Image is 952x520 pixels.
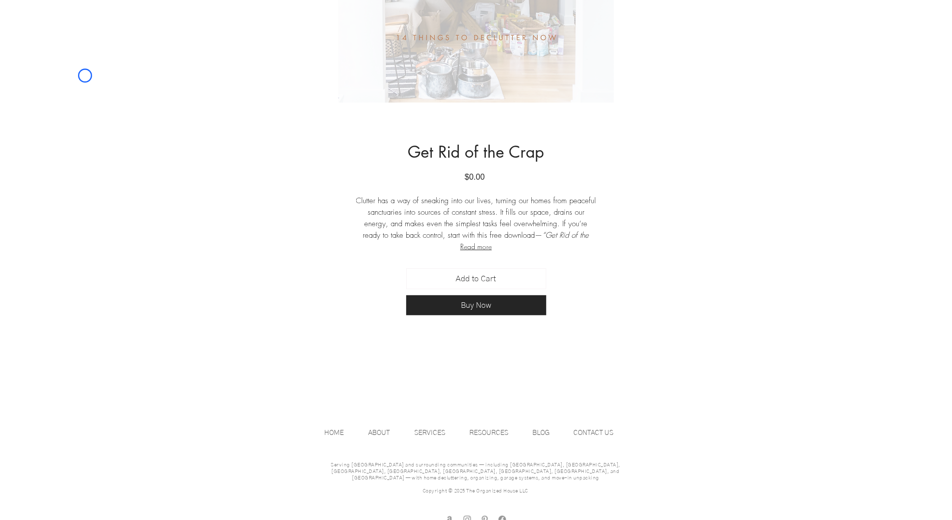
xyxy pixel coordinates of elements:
[461,300,491,310] span: Buy Now
[569,425,633,440] a: CONTACT US
[456,273,496,285] span: Add to Cart
[320,425,633,440] nav: Site
[241,143,711,162] h1: Get Rid of the Crap
[422,230,589,252] em: “Get Rid of the Crap: 14 Items to Declutter Now.”
[410,425,451,440] p: SERVICES
[423,488,528,493] span: Copyright © 2025 The Organized House LLC
[528,425,555,440] p: BLOG
[465,173,485,181] span: $0.00
[356,241,596,252] button: Read more
[331,462,620,480] span: Serving [GEOGRAPHIC_DATA] and surrounding communities — including [GEOGRAPHIC_DATA], [GEOGRAPHIC_...
[465,425,528,440] a: RESOURCES
[528,425,569,440] a: BLOG
[569,425,619,440] p: CONTACT US
[320,425,364,440] a: HOME
[465,425,514,440] p: RESOURCES
[410,425,465,440] a: SERVICES
[356,195,596,253] p: Clutter has a way of sneaking into our lives, turning our homes from peaceful sanctuaries into so...
[406,268,546,289] button: Add to Cart
[320,425,349,440] p: HOME
[406,295,546,315] button: Buy Now
[364,425,410,440] a: ABOUT
[364,425,395,440] p: ABOUT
